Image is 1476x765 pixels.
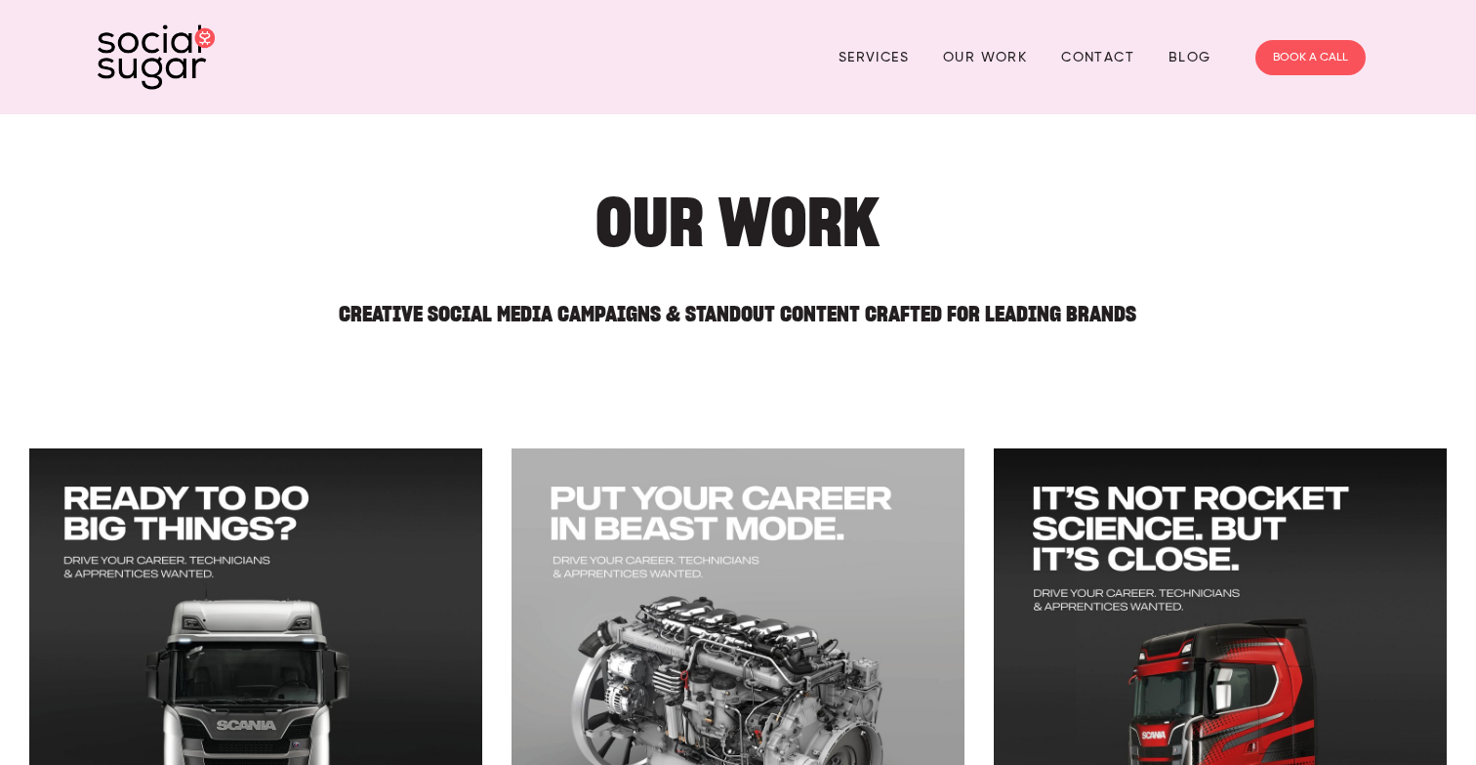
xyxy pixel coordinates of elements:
a: BOOK A CALL [1255,40,1366,75]
a: Our Work [943,42,1027,72]
h2: Creative Social Media Campaigns & Standout Content Crafted for Leading Brands [185,285,1291,324]
a: Blog [1168,42,1211,72]
a: Services [839,42,909,72]
a: Contact [1061,42,1134,72]
img: SocialSugar [98,24,215,90]
h1: Our Work [185,192,1291,252]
